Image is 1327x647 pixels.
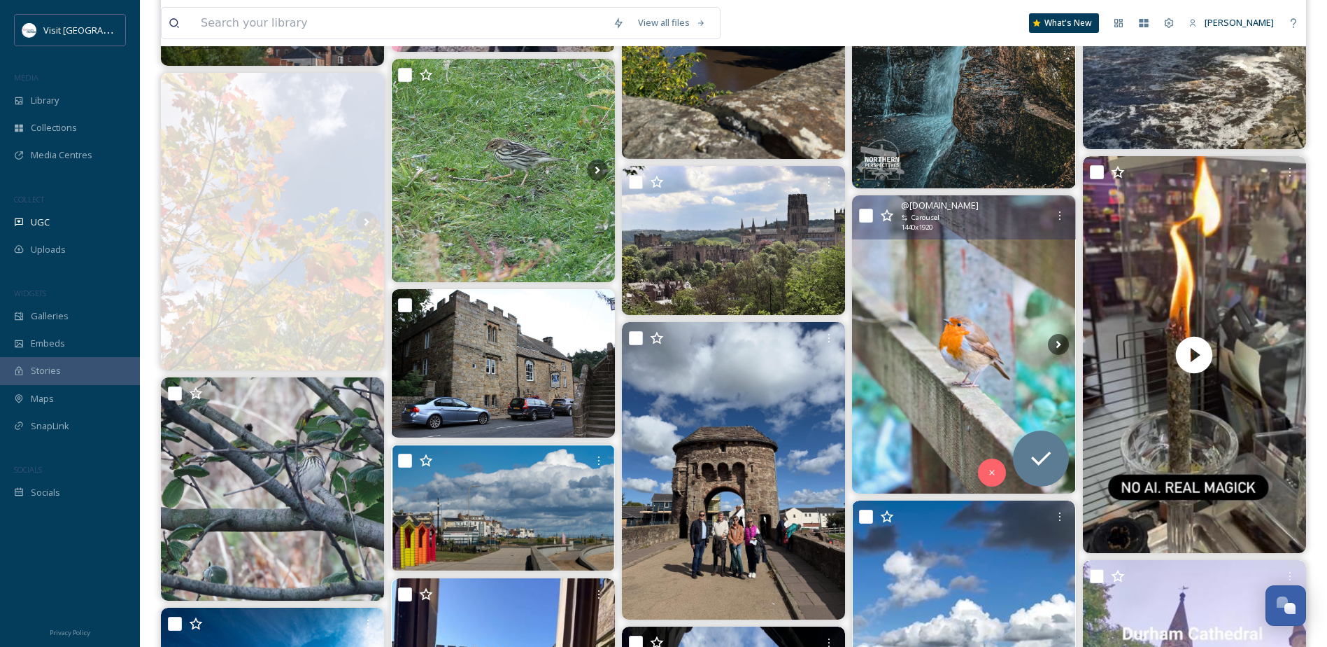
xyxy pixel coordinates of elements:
a: [PERSON_NAME] [1181,9,1281,36]
img: At noon today, 21/9/25, I wasn't thinking I would see a Pechora Pipit, but now at just after midn... [392,59,615,282]
span: Library [31,94,59,107]
span: Collections [31,121,77,134]
span: SnapLink [31,419,69,433]
span: COLLECT [14,194,44,204]
a: What's New [1029,13,1099,33]
span: Socials [31,486,60,499]
span: MEDIA [14,72,38,83]
img: thumbnail [1083,156,1306,553]
input: Search your library [194,8,606,39]
span: 1440 x 1920 [901,223,932,232]
img: New Year's Day in Durham, 2024 #durhamcity#durham#countydurham#northeast#northeastengland#england... [852,195,1075,493]
img: 1680077135441.jpeg [22,23,36,37]
span: Carousel [911,213,939,223]
span: Galleries [31,309,69,323]
span: Maps [31,392,54,405]
span: [PERSON_NAME] [1205,16,1274,29]
img: Sunny Seaton #morning #morningwalk #promenade #clouds #bluesky #beachhuts #seatoncarew #countydur... [392,445,615,571]
img: Pechora Pipit, County Durham 2025 A true mainland rarity! #pechorapipit #pechora #trowquarry #dur... [161,377,384,601]
span: Visit [GEOGRAPHIC_DATA] [43,23,152,36]
a: Privacy Policy [50,623,90,640]
button: Open Chat [1265,585,1306,626]
img: Autumn woodland walks🍁🍂☘️ It’s official - my favourite colour changing, cosy season has arrived 🥰... [161,73,384,370]
img: #monmouth #unireunion #durham #winningteam #treasurehunt [622,322,845,620]
span: @ [DOMAIN_NAME] [901,199,979,212]
span: Privacy Policy [50,628,90,637]
span: SOCIALS [14,464,42,475]
span: Embeds [31,337,65,350]
span: Media Centres [31,148,92,162]
span: UGC [31,216,50,229]
span: Stories [31,364,61,377]
span: Uploads [31,243,66,256]
span: WIDGETS [14,288,46,298]
img: Lord Crew Hotel, Blanchland From our Blanchland and Derwentdale page 👉 https://englandsnortheast.... [392,289,615,438]
video: Powerful magic is rising on this lunar and solar event. Stop take a breath remember who you were ... [1083,156,1306,553]
a: View all files [631,9,713,36]
img: Durham Cathedral and castle, Unesco world heritage site. The present structure dates back to 1093... [622,166,845,315]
